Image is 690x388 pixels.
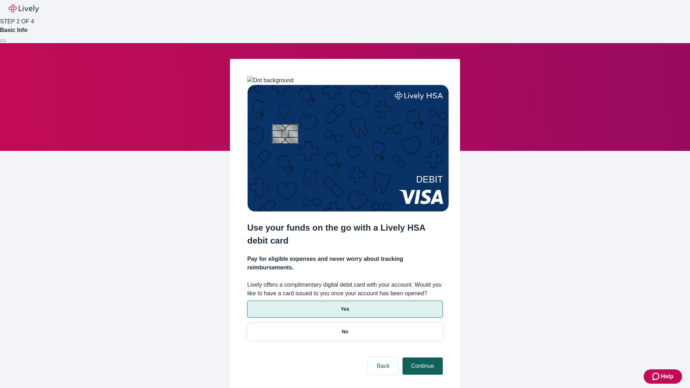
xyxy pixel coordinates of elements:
[342,328,349,336] p: No
[247,255,443,272] h4: Pay for eligible expenses and never worry about tracking reimbursements.
[341,305,349,313] p: Yes
[644,369,682,384] button: Zendesk support iconHelp
[368,357,398,375] button: Back
[247,85,449,212] img: Debit card
[402,357,443,375] button: Continue
[661,372,673,381] span: Help
[652,372,661,381] svg: Zendesk support icon
[247,301,443,318] button: Yes
[247,323,443,340] button: No
[247,281,443,298] label: Lively offers a complimentary digital debit card with your account. Would you like to have a card...
[247,76,294,85] img: Dot background
[247,221,443,247] h2: Use your funds on the go with a Lively HSA debit card
[9,4,39,13] img: Lively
